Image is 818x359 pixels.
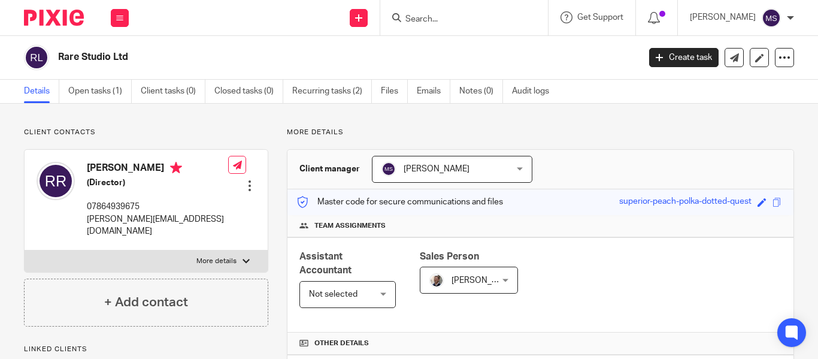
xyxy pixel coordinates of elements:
img: Matt%20Circle.png [429,273,444,288]
p: 07864939675 [87,201,228,213]
a: Closed tasks (0) [214,80,283,103]
span: Assistant Accountant [299,252,352,275]
h4: [PERSON_NAME] [87,162,228,177]
span: Not selected [309,290,358,298]
i: Primary [170,162,182,174]
h3: Client manager [299,163,360,175]
p: More details [287,128,794,137]
a: Notes (0) [459,80,503,103]
span: Team assignments [314,221,386,231]
a: Client tasks (0) [141,80,205,103]
h4: + Add contact [104,293,188,312]
p: Client contacts [24,128,268,137]
p: More details [196,257,237,266]
p: Linked clients [24,345,268,354]
h5: (Director) [87,177,228,189]
img: svg%3E [24,45,49,70]
img: svg%3E [381,162,396,176]
span: Get Support [577,13,623,22]
a: Open tasks (1) [68,80,132,103]
p: Master code for secure communications and files [296,196,503,208]
p: [PERSON_NAME][EMAIL_ADDRESS][DOMAIN_NAME] [87,213,228,238]
span: [PERSON_NAME] [452,276,517,285]
img: svg%3E [37,162,75,200]
p: [PERSON_NAME] [690,11,756,23]
span: Sales Person [420,252,479,261]
span: Other details [314,339,369,348]
input: Search [404,14,512,25]
span: [PERSON_NAME] [404,165,469,173]
a: Emails [417,80,450,103]
img: Pixie [24,10,84,26]
a: Files [381,80,408,103]
a: Recurring tasks (2) [292,80,372,103]
img: svg%3E [762,8,781,28]
div: superior-peach-polka-dotted-quest [619,195,752,209]
h2: Rare Studio Ltd [58,51,517,64]
a: Details [24,80,59,103]
a: Audit logs [512,80,558,103]
a: Create task [649,48,719,67]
